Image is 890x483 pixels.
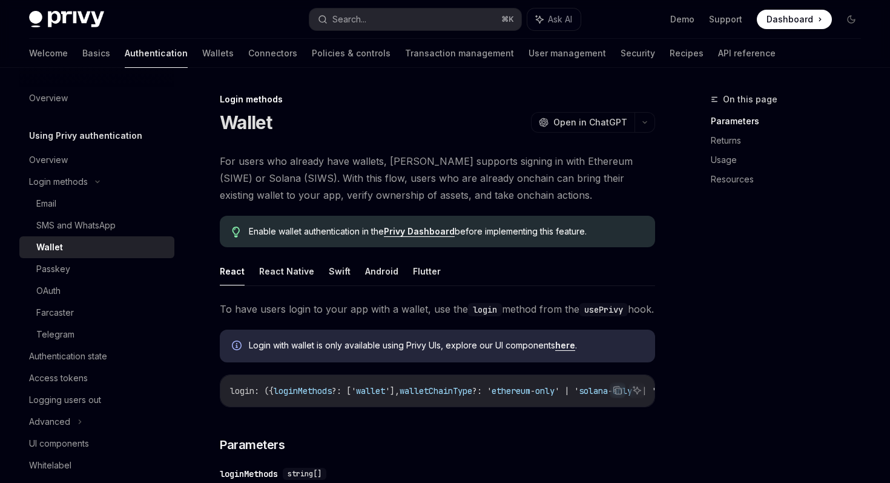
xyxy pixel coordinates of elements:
span: loginMethods [274,385,332,396]
button: Copy the contents from the code block [610,382,625,398]
a: Returns [711,131,871,150]
a: Wallet [19,236,174,258]
code: usePrivy [579,303,628,316]
span: On this page [723,92,777,107]
a: Wallets [202,39,234,68]
button: Flutter [413,257,441,285]
div: Access tokens [29,371,88,385]
a: Basics [82,39,110,68]
a: Usage [711,150,871,170]
button: Ask AI [527,8,581,30]
a: SMS and WhatsApp [19,215,174,236]
a: Recipes [670,39,704,68]
a: Overview [19,149,174,171]
button: Open in ChatGPT [531,112,635,133]
button: React [220,257,245,285]
div: Wallet [36,240,63,255]
span: For users who already have wallets, [PERSON_NAME] supports signing in with Ethereum (SIWE) or Sol... [220,153,655,204]
span: - [530,385,535,396]
span: Open in ChatGPT [553,116,627,128]
span: walletChainType [400,385,472,396]
span: Login with wallet is only available using Privy UIs, explore our UI components . [249,339,643,351]
a: Email [19,193,174,215]
span: To have users login to your app with a wallet, use the method from the hook. [220,301,655,318]
span: '], [385,385,400,396]
span: solana [579,385,608,396]
div: Telegram [36,327,74,342]
button: Android [365,257,398,285]
span: ⌘ K [501,15,514,24]
svg: Tip [232,227,240,238]
div: Email [36,196,56,211]
span: ?: ' [472,385,492,396]
a: Overview [19,87,174,109]
span: Dashboard [766,13,813,25]
a: Telegram [19,324,174,345]
a: Security [621,39,655,68]
a: Access tokens [19,367,174,389]
a: Passkey [19,258,174,280]
a: OAuth [19,280,174,302]
a: Transaction management [405,39,514,68]
span: only [535,385,555,396]
span: login [230,385,254,396]
div: SMS and WhatsApp [36,218,116,233]
a: Dashboard [757,10,832,29]
button: React Native [259,257,314,285]
button: Swift [329,257,351,285]
span: ' | ' [555,385,579,396]
a: API reference [718,39,776,68]
a: Policies & controls [312,39,391,68]
a: Whitelabel [19,455,174,476]
div: Login methods [29,175,88,189]
span: ?: [' [332,385,356,396]
a: Connectors [248,39,297,68]
div: Advanced [29,415,70,429]
a: Privy Dashboard [384,226,455,237]
a: Parameters [711,112,871,131]
a: Demo [670,13,694,25]
span: : ({ [254,385,274,396]
button: Ask AI [629,382,645,398]
a: Logging users out [19,389,174,411]
a: Support [709,13,742,25]
code: login [468,303,502,316]
h5: Using Privy authentication [29,128,142,143]
button: Search...⌘K [309,8,521,30]
a: UI components [19,433,174,455]
span: - [608,385,613,396]
div: OAuth [36,284,61,298]
a: Farcaster [19,302,174,324]
span: ethereum [492,385,530,396]
div: UI components [29,436,89,451]
div: Whitelabel [29,458,71,473]
div: Overview [29,91,68,105]
button: Toggle dark mode [842,10,861,29]
div: Authentication state [29,349,107,364]
div: loginMethods [220,468,278,480]
span: Parameters [220,436,285,453]
svg: Info [232,341,244,353]
h1: Wallet [220,112,272,133]
div: Passkey [36,262,70,276]
a: here [555,340,575,351]
span: string[] [288,469,321,479]
span: Enable wallet authentication in the before implementing this feature. [249,225,643,238]
div: Search... [332,12,366,27]
span: wallet [356,385,385,396]
span: Ask AI [548,13,572,25]
div: Logging users out [29,393,101,407]
a: Authentication [125,39,188,68]
div: Overview [29,153,68,167]
a: Welcome [29,39,68,68]
div: Login methods [220,93,655,105]
a: Authentication state [19,345,174,367]
a: Resources [711,170,871,189]
a: User management [529,39,606,68]
div: Farcaster [36,305,74,320]
img: dark logo [29,11,104,28]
